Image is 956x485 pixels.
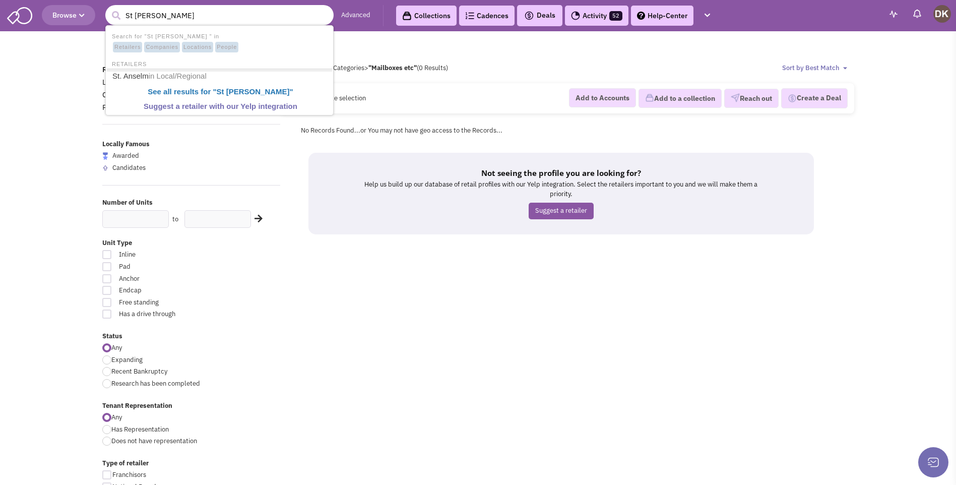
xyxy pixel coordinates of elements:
[609,11,622,21] span: 52
[102,152,108,160] img: locallyfamous-largeicon.png
[149,72,207,80] span: in Local/Regional
[144,102,297,110] b: Suggest a retailer with our Yelp integration
[217,87,290,96] b: St [PERSON_NAME]
[459,6,515,26] a: Cadences
[724,89,779,108] button: Reach out
[109,69,332,84] a: St. Anselmin Local/Regional
[111,367,167,376] span: Recent Bankruptcy
[109,100,332,113] a: Suggest a retailer with our Yelp integration
[102,238,281,248] label: Unit Type
[182,42,213,53] span: Locations
[112,250,224,260] span: Inline
[112,151,139,160] span: Awarded
[52,11,85,20] span: Browse
[215,42,238,53] span: People
[571,11,580,20] img: Activity.png
[524,11,555,20] span: Deals
[102,102,125,112] a: People
[111,437,197,445] span: Does not have representation
[248,212,264,225] div: Search Nearby
[781,88,848,108] button: Create a Deal
[42,5,95,25] button: Browse
[565,6,628,26] a: Activity52
[341,11,370,20] a: Advanced
[112,262,224,272] span: Pad
[731,93,740,102] img: VectorPaper_Plane.png
[465,12,474,19] img: Cadences_logo.png
[111,379,200,388] span: Research has been completed
[112,298,224,308] span: Free standing
[112,274,224,284] span: Anchor
[144,42,180,53] span: Companies
[111,343,122,352] span: Any
[111,425,169,434] span: Has Representation
[639,89,722,108] button: Add to a collection
[112,470,146,479] span: Franchisors
[107,58,332,69] li: RETAILERS
[102,65,133,74] a: Retailers
[645,93,654,102] img: icon-collection-lavender.png
[396,6,457,26] a: Collections
[301,126,502,135] span: No Records Found...or You may not have geo access to the Records...
[172,215,178,224] label: to
[148,87,293,96] b: See all results for " "
[359,180,763,199] p: Help us build up our database of retail profiles with our Yelp integration. Select the retailers ...
[112,286,224,295] span: Endcap
[524,10,534,22] img: icon-deals.svg
[102,198,281,208] label: Number of Units
[788,93,797,104] img: Deal-Dollar.png
[324,64,448,72] span: All Categories (0 Results)
[102,332,281,341] label: Status
[102,459,281,468] label: Type of retailer
[102,165,108,171] img: locallyfamous-upvote.png
[368,64,417,72] b: "Mailboxes etc"
[109,85,332,99] a: See all results for "St [PERSON_NAME]"
[112,163,146,172] span: Candidates
[933,5,951,23] img: Donnie Keller
[521,9,558,22] button: Deals
[112,310,224,319] span: Has a drive through
[569,88,636,107] button: Add to Accounts
[105,5,334,25] input: Search
[631,6,693,26] a: Help-Center
[102,90,140,99] a: Companies
[111,355,143,364] span: Expanding
[107,30,332,53] li: Search for "St [PERSON_NAME] " in
[113,42,142,53] span: Retailers
[102,77,135,87] a: Locations
[102,401,281,411] label: Tenant Representation
[364,64,368,72] span: >
[102,140,281,149] label: Locally Famous
[7,5,32,24] img: SmartAdmin
[111,413,122,421] span: Any
[402,11,412,21] img: icon-collection-lavender-black.svg
[529,203,594,219] a: Suggest a retailer
[359,168,763,178] h5: Not seeing the profile you are looking for?
[637,12,645,20] img: help.png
